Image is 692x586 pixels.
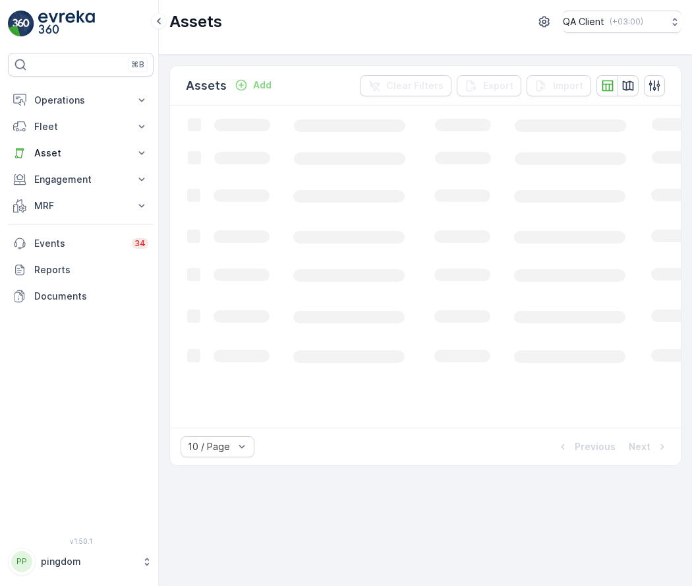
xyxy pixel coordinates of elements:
[134,238,146,249] p: 34
[41,555,135,568] p: pingdom
[8,548,154,575] button: PPpingdom
[8,11,34,37] img: logo
[8,230,154,257] a: Events34
[629,440,650,453] p: Next
[34,237,124,250] p: Events
[8,193,154,219] button: MRF
[34,199,127,212] p: MRF
[8,140,154,166] button: Asset
[555,439,617,455] button: Previous
[253,79,272,92] p: Add
[34,94,127,107] p: Operations
[38,11,95,37] img: logo_light-DOdMpM7g.png
[169,11,222,32] p: Assets
[34,173,127,186] p: Engagement
[563,15,604,28] p: QA Client
[8,87,154,114] button: Operations
[610,16,643,27] p: ( +03:00 )
[11,551,32,572] div: PP
[131,59,144,70] p: ⌘B
[8,166,154,193] button: Engagement
[386,79,444,92] p: Clear Filters
[229,77,277,93] button: Add
[553,79,583,92] p: Import
[34,263,148,277] p: Reports
[34,290,148,303] p: Documents
[34,120,127,133] p: Fleet
[8,257,154,283] a: Reports
[8,283,154,309] a: Documents
[186,77,227,95] p: Assets
[360,75,451,96] button: Clear Filters
[627,439,670,455] button: Next
[457,75,521,96] button: Export
[34,146,127,160] p: Asset
[563,11,681,33] button: QA Client(+03:00)
[8,114,154,140] button: Fleet
[575,440,616,453] p: Previous
[483,79,513,92] p: Export
[8,537,154,545] span: v 1.50.1
[527,75,591,96] button: Import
